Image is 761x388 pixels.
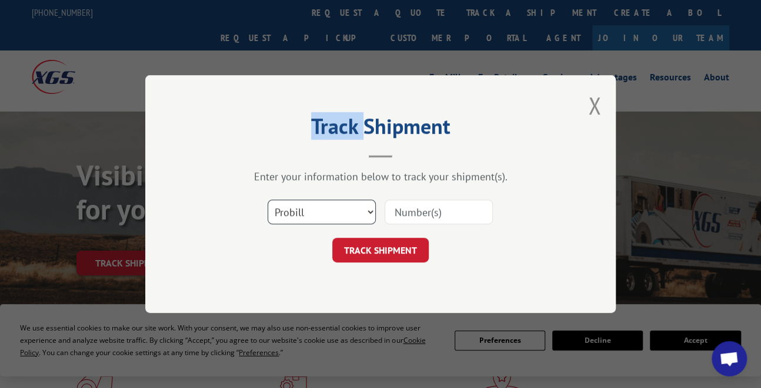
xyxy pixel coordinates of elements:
button: Close modal [588,90,601,121]
input: Number(s) [385,200,493,224]
div: Enter your information below to track your shipment(s). [204,170,557,183]
h2: Track Shipment [204,118,557,140]
div: Open chat [712,341,747,376]
button: TRACK SHIPMENT [332,238,429,262]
